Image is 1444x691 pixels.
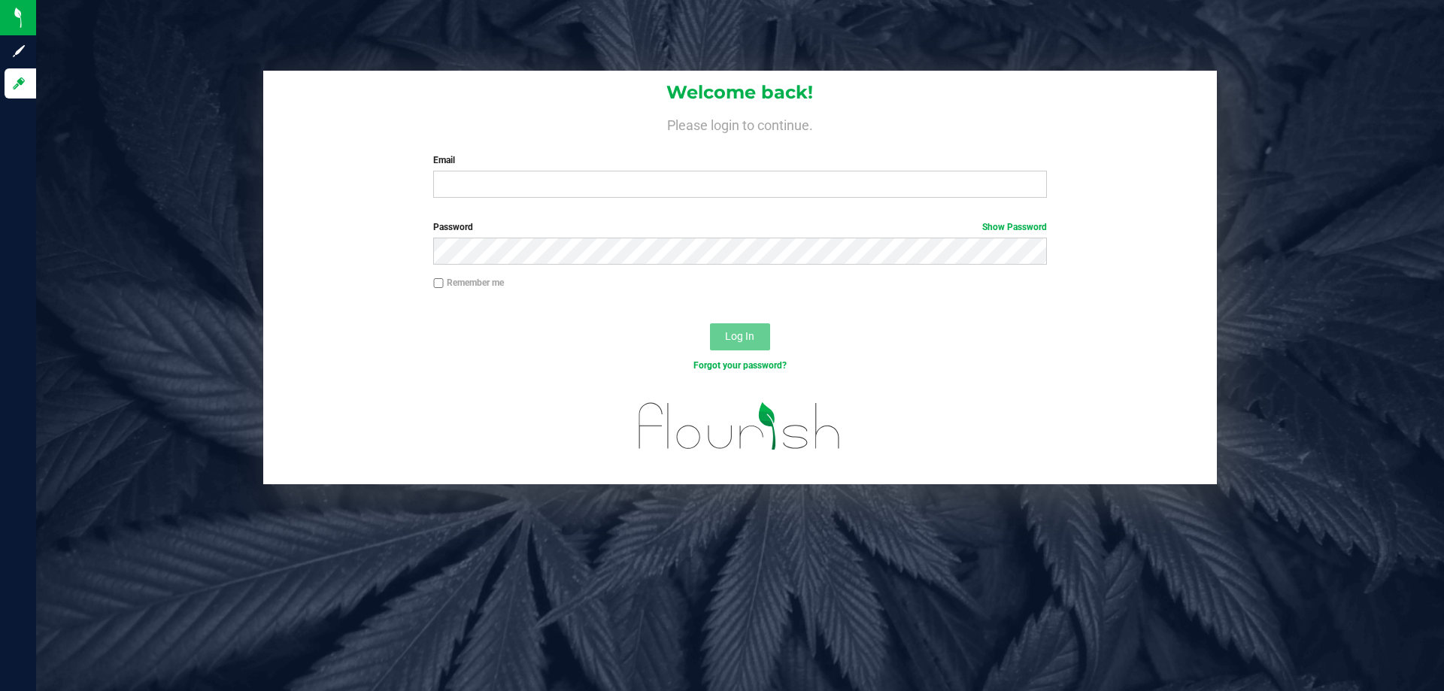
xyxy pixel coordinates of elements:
[263,83,1217,102] h1: Welcome back!
[433,153,1046,167] label: Email
[982,222,1047,232] a: Show Password
[433,222,473,232] span: Password
[620,388,859,465] img: flourish_logo.svg
[433,276,504,289] label: Remember me
[263,114,1217,132] h4: Please login to continue.
[433,278,444,289] input: Remember me
[693,360,787,371] a: Forgot your password?
[11,44,26,59] inline-svg: Sign up
[710,323,770,350] button: Log In
[725,330,754,342] span: Log In
[11,76,26,91] inline-svg: Log in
